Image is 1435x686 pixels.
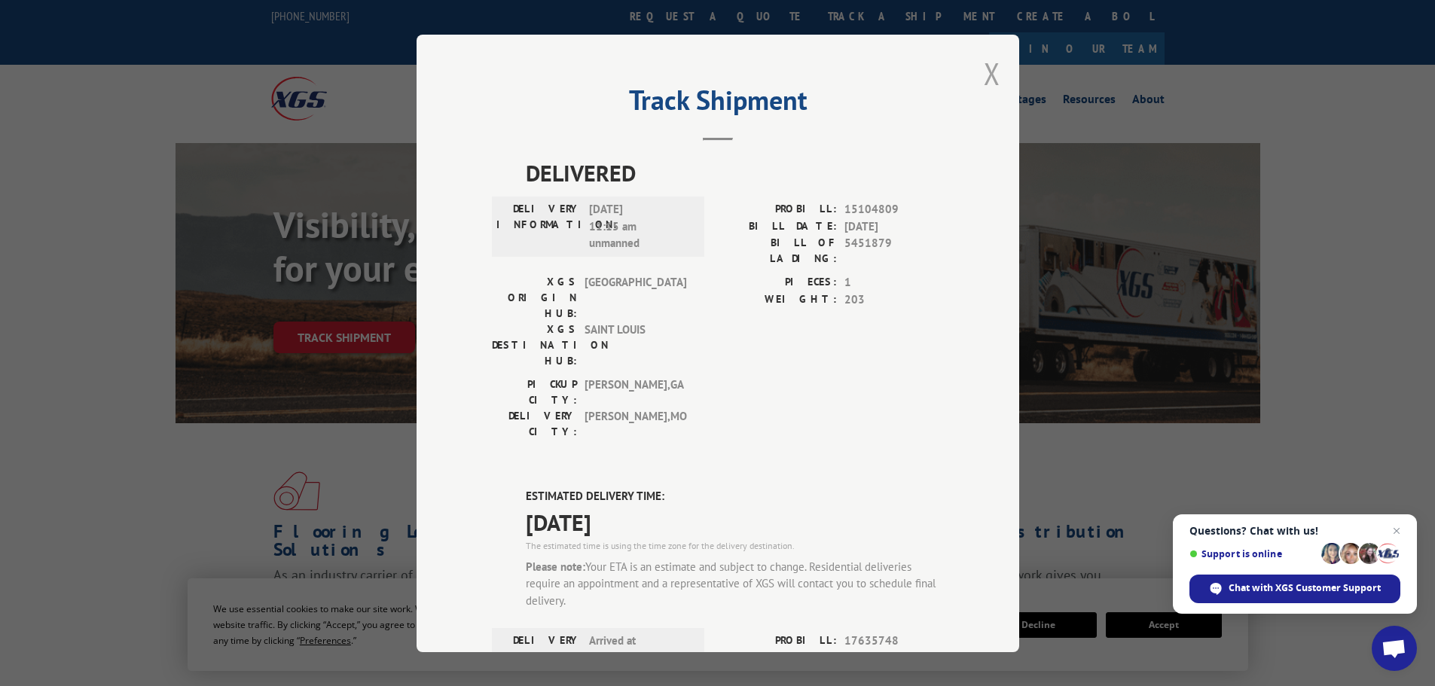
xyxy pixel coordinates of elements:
label: DELIVERY INFORMATION: [496,633,582,666]
span: [DATE] [844,649,944,666]
label: PROBILL: [718,201,837,218]
label: ESTIMATED DELIVERY TIME: [526,488,944,505]
label: DELIVERY INFORMATION: [496,201,582,252]
div: Chat with XGS Customer Support [1189,575,1400,603]
button: Close modal [984,53,1000,93]
span: Support is online [1189,548,1316,559]
span: [DATE] [844,218,944,235]
label: BILL DATE: [718,218,837,235]
div: Open chat [1372,626,1417,671]
label: DELIVERY CITY: [492,408,577,440]
label: PIECES: [718,274,837,291]
span: [GEOGRAPHIC_DATA] [585,274,686,322]
label: PICKUP CITY: [492,377,577,408]
span: 15104809 [844,201,944,218]
span: 5451879 [844,235,944,267]
strong: Please note: [526,559,585,573]
span: Arrived at Destination Facility [589,633,691,666]
label: XGS ORIGIN HUB: [492,274,577,322]
span: [DATE] 11:15 am unmanned [589,201,691,252]
span: SAINT LOUIS [585,322,686,369]
span: [PERSON_NAME] , MO [585,408,686,440]
span: Chat with XGS Customer Support [1229,581,1381,595]
label: WEIGHT: [718,291,837,308]
span: [DATE] [526,505,944,538]
span: 203 [844,291,944,308]
div: The estimated time is using the time zone for the delivery destination. [526,538,944,552]
label: XGS DESTINATION HUB: [492,322,577,369]
label: BILL OF LADING: [718,235,837,267]
span: 1 [844,274,944,291]
h2: Track Shipment [492,90,944,118]
span: [PERSON_NAME] , GA [585,377,686,408]
span: Close chat [1388,522,1406,540]
span: DELIVERED [526,156,944,190]
div: Your ETA is an estimate and subject to change. Residential deliveries require an appointment and ... [526,558,944,609]
label: PROBILL: [718,633,837,650]
span: 17635748 [844,633,944,650]
label: BILL DATE: [718,649,837,666]
span: Questions? Chat with us! [1189,525,1400,537]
